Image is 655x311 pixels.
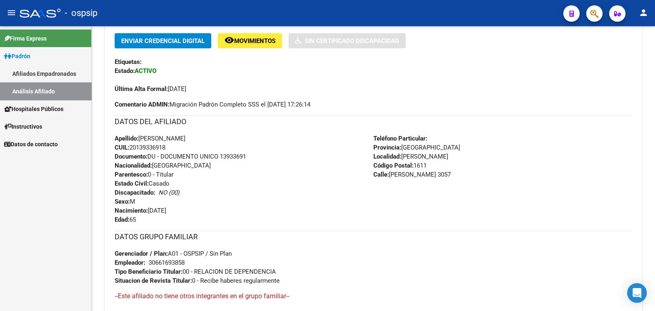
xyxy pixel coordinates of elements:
div: Open Intercom Messenger [627,283,647,303]
span: 0 - Titular [115,171,174,178]
button: Movimientos [218,33,282,48]
div: 30661693858 [149,258,185,267]
strong: ACTIVO [135,67,156,75]
strong: Provincia: [373,144,401,151]
span: Movimientos [234,37,276,45]
mat-icon: menu [7,8,16,18]
strong: Tipo Beneficiario Titular: [115,268,183,275]
span: [PERSON_NAME] [373,153,448,160]
span: [DATE] [115,85,186,93]
button: Enviar Credencial Digital [115,33,211,48]
strong: Sexo: [115,198,130,205]
strong: Documento: [115,153,147,160]
strong: Empleador: [115,259,145,266]
strong: Gerenciador / Plan: [115,250,168,257]
span: Datos de contacto [4,140,58,149]
span: A01 - OSPSIP / Sin Plan [115,250,232,257]
span: 0 - Recibe haberes regularmente [115,277,280,284]
span: 1611 [373,162,427,169]
strong: Localidad: [373,153,401,160]
span: Padrón [4,52,30,61]
span: DU - DOCUMENTO UNICO 13933691 [115,153,246,160]
strong: Código Postal: [373,162,413,169]
strong: Teléfono Particular: [373,135,427,142]
mat-icon: remove_red_eye [224,35,234,45]
span: Enviar Credencial Digital [121,37,205,45]
span: Casado [115,180,169,187]
span: [GEOGRAPHIC_DATA] [373,144,460,151]
span: Migración Padrón Completo SSS el [DATE] 17:26:14 [115,100,310,109]
span: M [115,198,135,205]
span: Sin Certificado Discapacidad [305,37,399,45]
strong: Parentesco: [115,171,148,178]
span: 00 - RELACION DE DEPENDENCIA [115,268,276,275]
button: Sin Certificado Discapacidad [289,33,406,48]
strong: Estado: [115,67,135,75]
strong: Apellido: [115,135,138,142]
strong: Discapacitado: [115,189,155,196]
strong: CUIL: [115,144,129,151]
strong: Comentario ADMIN: [115,101,169,108]
strong: Nacionalidad: [115,162,152,169]
strong: Situacion de Revista Titular: [115,277,192,284]
span: - ospsip [65,4,97,22]
h3: DATOS GRUPO FAMILIAR [115,231,632,243]
span: Hospitales Públicos [4,104,63,114]
strong: Última Alta Formal: [115,85,168,93]
span: [PERSON_NAME] [115,135,185,142]
span: 65 [115,216,136,223]
strong: Nacimiento: [115,207,148,214]
span: [DATE] [115,207,166,214]
i: NO (00) [158,189,179,196]
strong: Estado Civil: [115,180,149,187]
mat-icon: person [639,8,648,18]
span: 20139336918 [115,144,165,151]
span: [GEOGRAPHIC_DATA] [115,162,211,169]
span: Instructivos [4,122,42,131]
h4: --Este afiliado no tiene otros integrantes en el grupo familiar-- [115,292,632,301]
strong: Calle: [373,171,389,178]
span: Firma Express [4,34,47,43]
strong: Etiquetas: [115,58,142,66]
span: [PERSON_NAME] 3057 [373,171,451,178]
strong: Edad: [115,216,129,223]
h3: DATOS DEL AFILIADO [115,116,632,127]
